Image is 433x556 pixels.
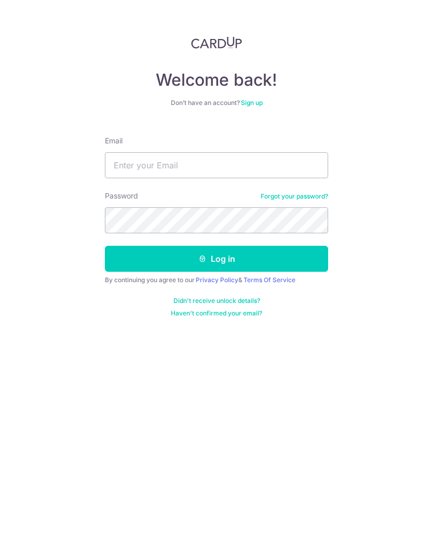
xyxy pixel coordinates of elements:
label: Password [105,191,138,201]
a: Privacy Policy [196,276,238,284]
button: Log in [105,246,328,272]
a: Haven't confirmed your email? [171,309,262,317]
input: Enter your Email [105,152,328,178]
img: CardUp Logo [191,36,242,49]
a: Terms Of Service [243,276,295,284]
a: Forgot your password? [261,192,328,201]
a: Sign up [241,99,263,107]
a: Didn't receive unlock details? [173,297,260,305]
h4: Welcome back! [105,70,328,90]
div: Don’t have an account? [105,99,328,107]
div: By continuing you agree to our & [105,276,328,284]
label: Email [105,136,123,146]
